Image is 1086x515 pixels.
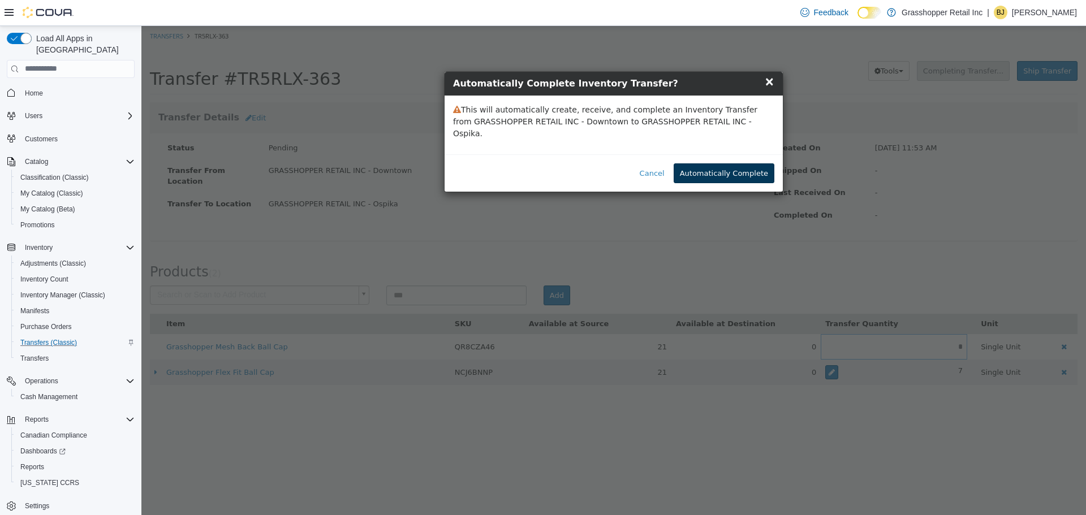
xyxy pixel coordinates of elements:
[20,392,77,401] span: Cash Management
[902,6,982,19] p: Grasshopper Retail Inc
[11,271,139,287] button: Inventory Count
[997,6,1005,19] span: BJ
[11,170,139,185] button: Classification (Classic)
[16,272,135,286] span: Inventory Count
[25,135,58,144] span: Customers
[11,201,139,217] button: My Catalog (Beta)
[20,447,66,456] span: Dashboards
[16,476,135,490] span: Washington CCRS
[16,444,135,458] span: Dashboards
[25,111,42,120] span: Users
[20,338,77,347] span: Transfers (Classic)
[2,85,139,101] button: Home
[20,173,89,182] span: Classification (Classic)
[16,288,135,302] span: Inventory Manager (Classic)
[2,154,139,170] button: Catalog
[20,241,57,254] button: Inventory
[16,202,80,216] a: My Catalog (Beta)
[20,275,68,284] span: Inventory Count
[32,33,135,55] span: Load All Apps in [GEOGRAPHIC_DATA]
[16,429,92,442] a: Canadian Compliance
[20,413,53,426] button: Reports
[11,475,139,491] button: [US_STATE] CCRS
[20,220,55,230] span: Promotions
[857,7,881,19] input: Dark Mode
[20,155,53,168] button: Catalog
[20,499,54,513] a: Settings
[25,501,49,510] span: Settings
[11,256,139,271] button: Adjustments (Classic)
[25,157,48,166] span: Catalog
[11,185,139,201] button: My Catalog (Classic)
[20,109,135,123] span: Users
[16,187,135,200] span: My Catalog (Classic)
[16,257,135,270] span: Adjustments (Classic)
[20,374,135,388] span: Operations
[532,137,633,158] button: Automatically Complete
[20,205,75,214] span: My Catalog (Beta)
[11,303,139,319] button: Manifests
[20,374,63,388] button: Operations
[20,86,48,100] a: Home
[16,171,135,184] span: Classification (Classic)
[796,1,853,24] a: Feedback
[20,291,105,300] span: Inventory Manager (Classic)
[16,444,70,458] a: Dashboards
[11,287,139,303] button: Inventory Manager (Classic)
[20,478,79,487] span: [US_STATE] CCRS
[16,272,73,286] a: Inventory Count
[25,243,53,252] span: Inventory
[994,6,1007,19] div: Barbara Jessome
[20,322,72,331] span: Purchase Orders
[20,499,135,513] span: Settings
[16,187,88,200] a: My Catalog (Classic)
[20,132,62,146] a: Customers
[23,7,74,18] img: Cova
[312,79,616,112] span: This will automatically create, receive, and complete an Inventory Transfer from GRASSHOPPER RETA...
[20,86,135,100] span: Home
[2,131,139,147] button: Customers
[11,319,139,335] button: Purchase Orders
[16,390,135,404] span: Cash Management
[16,320,76,334] a: Purchase Orders
[20,132,135,146] span: Customers
[2,497,139,514] button: Settings
[2,240,139,256] button: Inventory
[1012,6,1077,19] p: [PERSON_NAME]
[16,202,135,216] span: My Catalog (Beta)
[16,336,81,349] a: Transfers (Classic)
[20,241,135,254] span: Inventory
[20,109,47,123] button: Users
[16,390,82,404] a: Cash Management
[16,304,135,318] span: Manifests
[16,352,135,365] span: Transfers
[20,462,44,471] span: Reports
[312,51,633,64] h4: Automatically Complete Inventory Transfer?
[623,49,633,62] span: ×
[16,304,54,318] a: Manifests
[16,460,135,474] span: Reports
[20,354,49,363] span: Transfers
[11,427,139,443] button: Canadian Compliance
[11,443,139,459] a: Dashboards
[16,218,59,232] a: Promotions
[20,189,83,198] span: My Catalog (Classic)
[16,288,110,302] a: Inventory Manager (Classic)
[2,108,139,124] button: Users
[20,259,86,268] span: Adjustments (Classic)
[16,476,84,490] a: [US_STATE] CCRS
[20,413,135,426] span: Reports
[20,431,87,440] span: Canadian Compliance
[25,376,58,386] span: Operations
[11,217,139,233] button: Promotions
[11,459,139,475] button: Reports
[25,89,43,98] span: Home
[492,137,529,158] button: Cancel
[11,335,139,350] button: Transfers (Classic)
[16,352,53,365] a: Transfers
[16,460,49,474] a: Reports
[25,415,49,424] span: Reports
[16,171,93,184] a: Classification (Classic)
[11,389,139,405] button: Cash Management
